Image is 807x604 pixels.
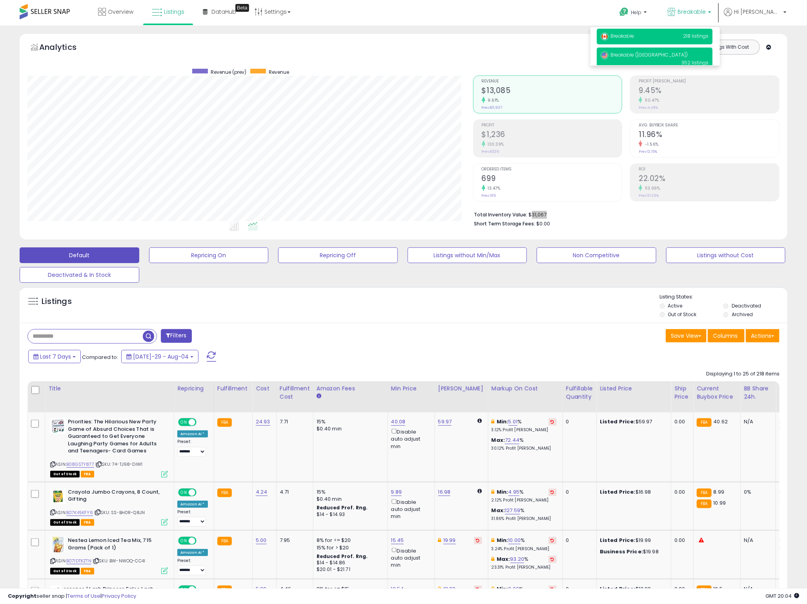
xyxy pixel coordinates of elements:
[497,418,508,425] b: Min:
[678,8,706,16] span: Breakable
[600,418,636,425] b: Listed Price:
[278,247,398,263] button: Repricing Off
[280,586,307,593] div: 4.46
[713,332,738,340] span: Columns
[217,384,249,393] div: Fulfillment
[211,8,236,16] span: DataHub
[600,585,636,593] b: Listed Price:
[779,544,805,551] div: FBM: 0
[674,586,687,593] div: 0.00
[714,418,728,425] span: 40.62
[600,489,665,496] div: $16.98
[639,174,779,185] h2: 22.02%
[121,350,199,363] button: [DATE]-29 - Aug-04
[600,488,636,496] b: Listed Price:
[601,33,608,40] img: canada.png
[443,536,456,544] a: 19.99
[779,586,805,593] div: FBA: 6
[708,329,745,342] button: Columns
[642,97,659,103] small: 110.47%
[40,353,71,361] span: Last 7 Days
[639,105,658,110] small: Prev: 4.49%
[179,419,189,426] span: ON
[744,586,770,593] div: N/A
[149,247,269,263] button: Repricing On
[492,418,557,433] div: %
[492,498,557,503] p: 2.12% Profit [PERSON_NAME]
[482,193,496,198] small: Prev: 616
[177,430,208,437] div: Amazon AI *
[20,247,139,263] button: Default
[50,489,168,525] div: ASIN:
[666,329,707,342] button: Save View
[492,437,557,451] div: %
[102,592,136,600] a: Privacy Policy
[600,548,643,555] b: Business Price:
[317,560,382,566] div: $14 - $14.86
[474,209,774,219] li: $31,067
[235,4,249,12] div: Tooltip anchor
[317,544,382,551] div: 15% for > $20
[744,489,770,496] div: 0%
[724,8,787,26] a: Hi [PERSON_NAME]
[697,489,711,497] small: FBA
[744,537,770,544] div: N/A
[50,489,66,504] img: 51l8yjszUOL._SL40_.jpg
[485,97,499,103] small: 9.61%
[195,538,208,544] span: OFF
[317,489,382,496] div: 15%
[482,174,622,185] h2: 699
[732,302,761,309] label: Deactivated
[391,427,429,450] div: Disable auto adjust min
[505,436,519,444] a: 72.44
[195,489,208,496] span: OFF
[674,418,687,425] div: 0.00
[177,384,211,393] div: Repricing
[179,586,189,593] span: ON
[668,311,697,318] label: Out of Stock
[438,488,451,496] a: 16.98
[734,8,781,16] span: Hi [PERSON_NAME]
[639,79,779,84] span: Profit [PERSON_NAME]
[674,384,690,401] div: Ship Price
[660,293,787,301] p: Listing States:
[601,51,608,59] img: usa.png
[639,167,779,172] span: ROI
[164,8,184,16] span: Listings
[600,418,665,425] div: $59.97
[497,555,510,563] b: Max:
[631,9,641,16] span: Help
[508,488,520,496] a: 4.95
[474,211,528,218] b: Total Inventory Value:
[482,79,622,84] span: Revenue
[492,436,505,444] b: Max:
[438,418,452,426] a: 59.97
[256,488,268,496] a: 4.24
[566,489,590,496] div: 0
[391,384,432,393] div: Min Price
[482,123,622,128] span: Profit
[482,130,622,141] h2: $1,236
[256,418,270,426] a: 24.93
[765,592,799,600] span: 2025-08-12 20:04 GMT
[488,381,563,412] th: The percentage added to the cost of goods (COGS) that forms the calculator for Min & Max prices.
[391,418,406,426] a: 40.08
[492,489,557,503] div: %
[714,499,726,507] span: 10.99
[177,549,208,556] div: Amazon AI *
[179,538,189,544] span: ON
[94,509,145,516] span: | SKU: SS-BH0R-Q8JN
[505,507,520,514] a: 127.59
[697,418,711,427] small: FBA
[600,586,665,593] div: $13.99
[217,418,232,427] small: FBA
[391,488,402,496] a: 9.89
[508,585,519,593] a: 0.00
[50,418,66,434] img: 51JkQFVmD+L._SL40_.jpg
[39,42,92,55] h5: Analytics
[639,123,779,128] span: Avg. Buybox Share
[497,536,508,544] b: Min:
[639,149,657,154] small: Prev: 12.15%
[317,504,368,511] b: Reduced Prof. Rng.
[20,267,139,283] button: Deactivated & In Stock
